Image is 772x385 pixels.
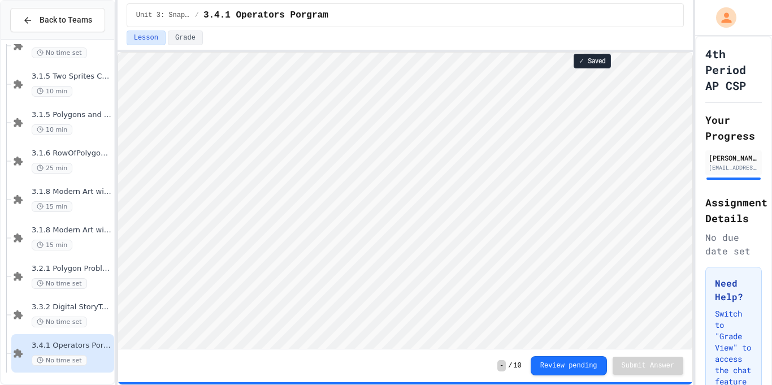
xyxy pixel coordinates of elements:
span: / [508,361,512,370]
span: 3.4.1 Operators Porgram [32,341,112,351]
span: 10 min [32,124,72,135]
span: 3.1.5 Polygons and Variables [32,110,112,120]
span: 3.1.5 Two Sprites Counting to 10 [32,72,112,81]
span: No time set [32,278,87,289]
span: No time set [32,317,87,327]
span: 3.1.8 Modern Art with Polygons Exploring Motion Angles and Turning Part 2 [32,226,112,235]
button: Review pending [531,356,607,375]
div: My Account [704,5,739,31]
span: 3.3.2 Digital StoryTelling Programming Assessment [32,302,112,312]
div: No due date set [705,231,762,258]
h3: Need Help? [715,276,752,304]
span: No time set [32,47,87,58]
span: Saved [588,57,606,66]
span: 25 min [32,163,72,174]
h2: Your Progress [705,112,762,144]
span: 10 [513,361,521,370]
button: Lesson [127,31,166,45]
span: 3.1.6 RowOfPolygonsProgramming [32,149,112,158]
span: / [195,11,199,20]
span: 3.1.8 Modern Art with Polygons Exploring Motion Part 1 [32,187,112,197]
span: 3.2.1 Polygon Problem Solving Assignment [32,264,112,274]
div: [EMAIL_ADDRESS][DOMAIN_NAME] [709,163,758,172]
span: 15 min [32,201,72,212]
span: Submit Answer [622,361,675,370]
span: Unit 3: Snap! Basics [136,11,190,20]
button: Submit Answer [613,357,684,375]
span: Back to Teams [40,14,92,26]
span: 10 min [32,86,72,97]
button: Grade [168,31,203,45]
span: No time set [32,355,87,366]
span: ✓ [579,57,584,66]
span: 15 min [32,240,72,250]
h1: 4th Period AP CSP [705,46,762,93]
iframe: Snap! Programming Environment [118,53,693,349]
button: Back to Teams [10,8,105,32]
span: - [497,360,506,371]
span: 3.4.1 Operators Porgram [203,8,328,22]
h2: Assignment Details [705,194,762,226]
div: [PERSON_NAME] [709,153,758,163]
